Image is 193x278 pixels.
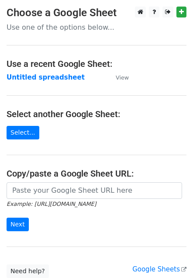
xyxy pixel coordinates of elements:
input: Paste your Google Sheet URL here [7,182,182,199]
small: View [116,74,129,81]
h3: Choose a Google Sheet [7,7,186,19]
p: Use one of the options below... [7,23,186,32]
small: Example: [URL][DOMAIN_NAME] [7,201,96,207]
a: Google Sheets [132,265,186,273]
input: Next [7,218,29,231]
h4: Use a recent Google Sheet: [7,59,186,69]
h4: Copy/paste a Google Sheet URL: [7,168,186,179]
a: View [107,73,129,81]
a: Untitled spreadsheet [7,73,85,81]
h4: Select another Google Sheet: [7,109,186,119]
a: Need help? [7,264,49,278]
a: Select... [7,126,39,139]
